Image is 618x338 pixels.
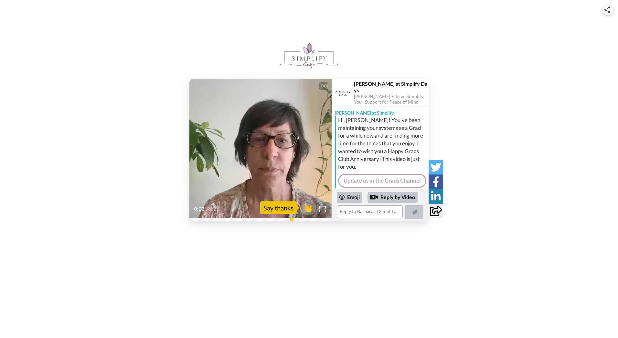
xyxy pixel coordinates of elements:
[337,192,362,202] div: Emoji
[320,83,328,89] div: CC
[332,107,429,116] div: [PERSON_NAME] at Simplify
[319,206,326,212] img: Full screen
[210,205,221,213] span: 1:08
[300,203,316,213] span: 👏
[260,201,297,214] div: Say thanks
[280,43,338,69] img: logo
[370,193,378,201] div: Reply by Video
[354,94,428,105] div: [PERSON_NAME] + Team Simplify: Your Support for Peace of Mind
[338,174,426,187] a: Update us in the Grads Channel
[604,6,610,13] img: ic_share.svg
[354,81,428,93] div: [PERSON_NAME] at Simplify Days
[335,85,351,100] img: Profile Image
[300,200,316,215] button: 👏
[338,116,427,171] div: Hi, [PERSON_NAME]! You've been maintaining your systems as a Grad for a while now and are finding...
[368,192,418,203] div: Reply by Video
[207,205,209,213] span: /
[194,205,205,213] span: 0:03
